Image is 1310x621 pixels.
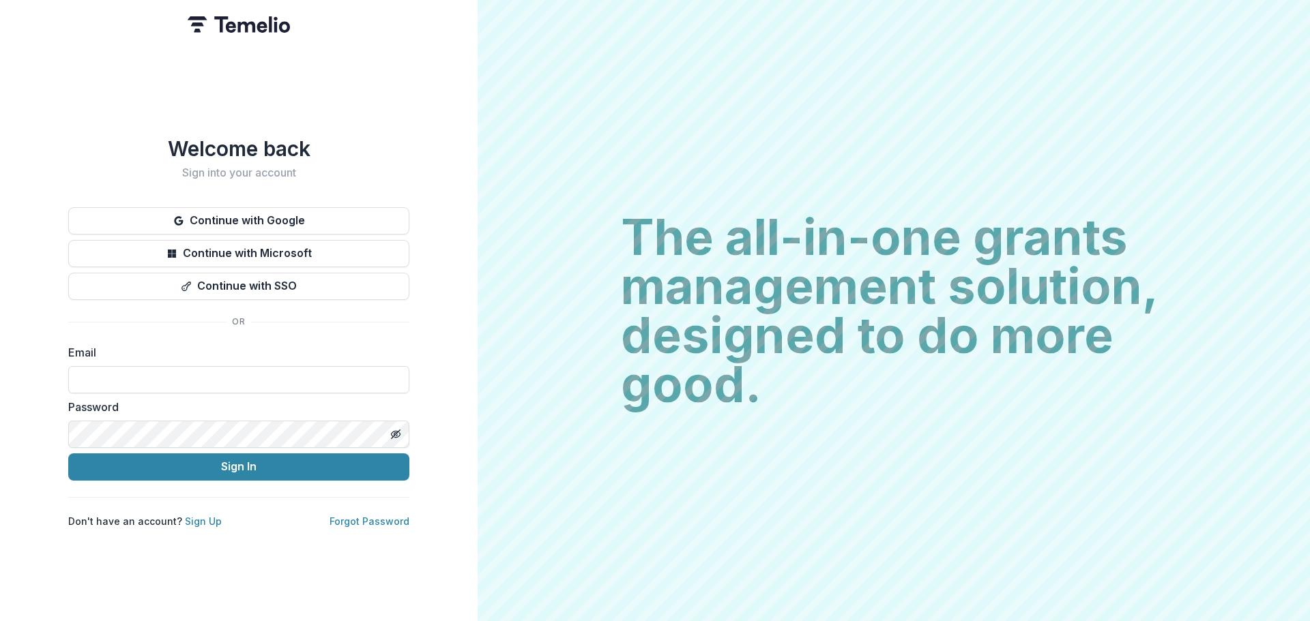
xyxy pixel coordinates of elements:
label: Email [68,344,401,361]
p: Don't have an account? [68,514,222,528]
a: Forgot Password [330,515,409,527]
h2: Sign into your account [68,166,409,179]
button: Continue with Microsoft [68,240,409,267]
button: Toggle password visibility [385,423,407,445]
button: Sign In [68,453,409,481]
label: Password [68,399,401,415]
h1: Welcome back [68,136,409,161]
button: Continue with Google [68,207,409,234]
img: Temelio [188,16,290,33]
a: Sign Up [185,515,222,527]
button: Continue with SSO [68,273,409,300]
